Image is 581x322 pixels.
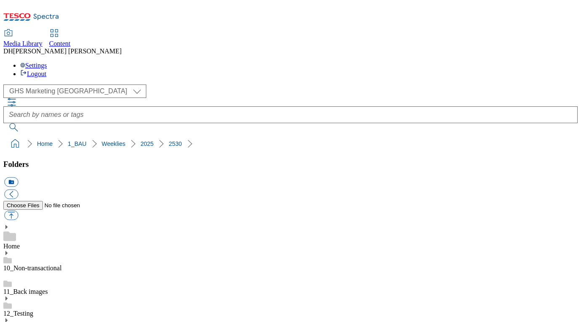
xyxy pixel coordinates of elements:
a: Logout [20,70,46,77]
span: Content [49,40,71,47]
span: Media Library [3,40,42,47]
a: 12_Testing [3,310,33,317]
span: [PERSON_NAME] [PERSON_NAME] [13,48,121,55]
a: 10_Non-transactional [3,264,62,272]
a: 2530 [169,140,182,147]
input: Search by names or tags [3,106,578,123]
h3: Folders [3,160,578,169]
a: Weeklies [102,140,126,147]
a: Home [37,140,53,147]
a: 2025 [140,140,153,147]
nav: breadcrumb [3,136,578,152]
a: 11_Back images [3,288,48,295]
a: Home [3,243,20,250]
a: Media Library [3,30,42,48]
a: Content [49,30,71,48]
a: Settings [20,62,47,69]
a: home [8,137,22,150]
a: 1_BAU [68,140,86,147]
span: DH [3,48,13,55]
